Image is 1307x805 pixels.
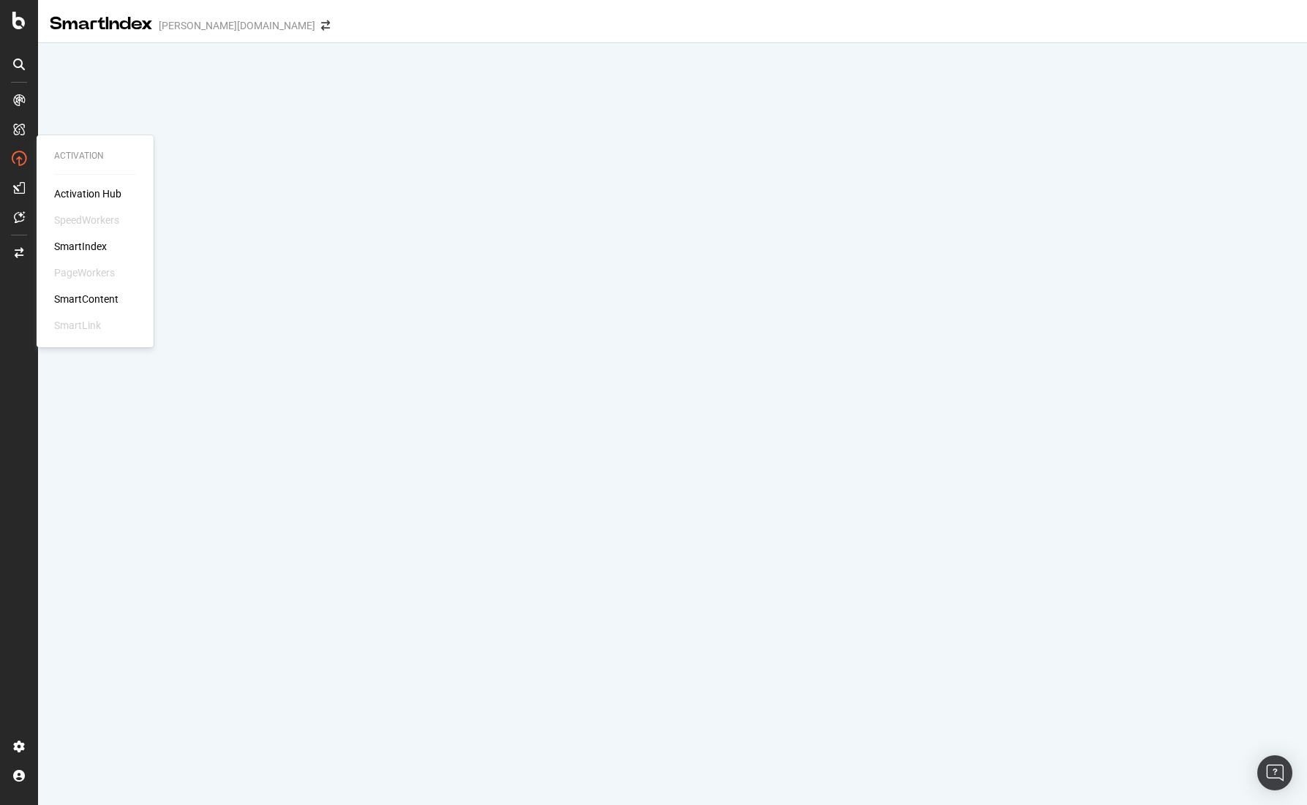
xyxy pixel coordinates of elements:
div: SmartIndex [50,12,153,37]
div: [PERSON_NAME][DOMAIN_NAME] [159,18,315,33]
a: Activation Hub [54,186,121,201]
a: SmartIndex [54,239,107,254]
div: Open Intercom Messenger [1257,755,1292,790]
div: SpeedWorkers [54,213,119,227]
div: SmartLink [54,318,101,333]
div: PageWorkers [54,265,115,280]
a: SmartContent [54,292,118,306]
div: arrow-right-arrow-left [321,20,330,31]
div: Activation [54,150,136,162]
